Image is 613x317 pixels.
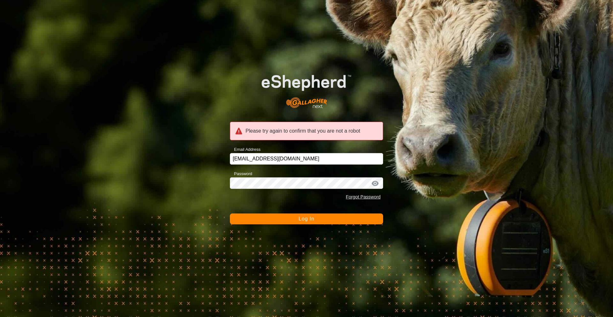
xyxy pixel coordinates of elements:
[230,213,383,224] button: Log In
[230,153,383,165] input: Email Address
[230,122,383,140] div: Please try again to confirm that you are not a robot
[346,194,381,199] a: Forgot Password
[230,171,252,177] label: Password
[245,62,368,114] img: E-shepherd Logo
[299,216,314,221] span: Log In
[230,146,261,153] label: Email Address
